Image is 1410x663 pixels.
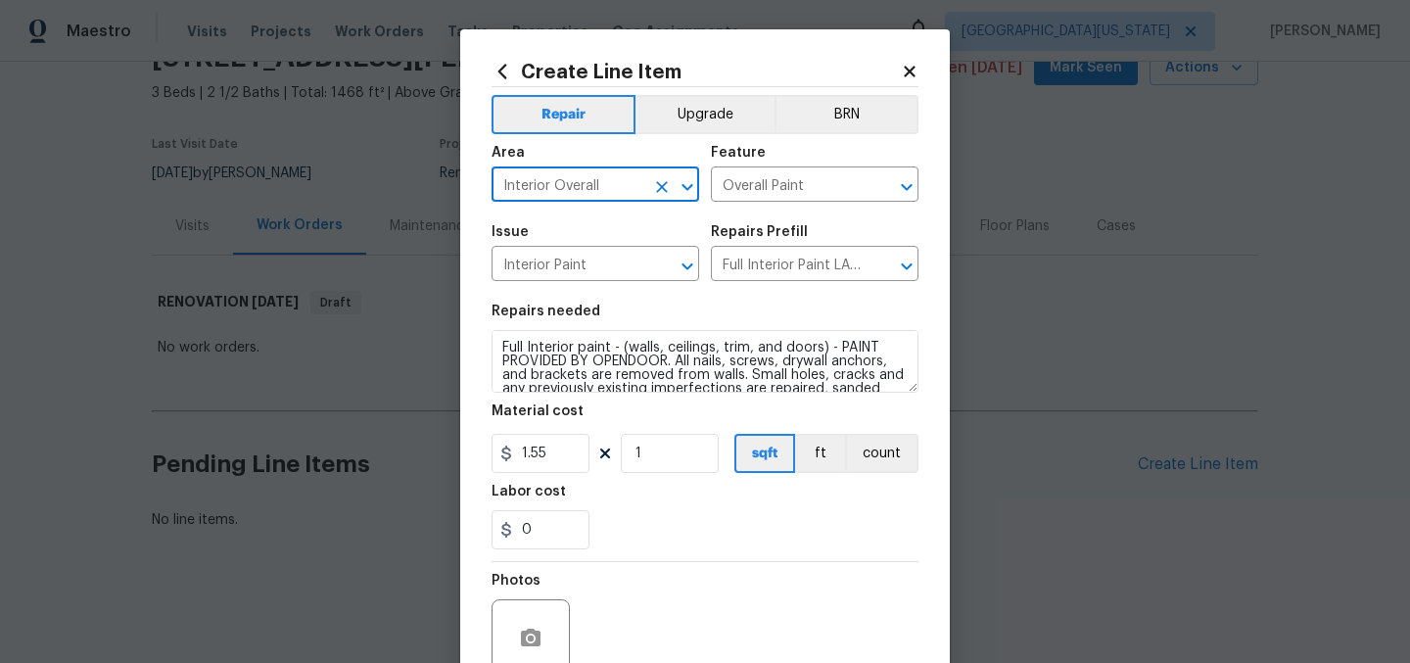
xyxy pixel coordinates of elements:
button: ft [795,434,845,473]
button: BRN [775,95,918,134]
h5: Feature [711,146,766,160]
h5: Material cost [492,404,584,418]
button: count [845,434,918,473]
button: Open [674,253,701,280]
button: Clear [648,173,676,201]
button: Open [893,253,920,280]
h5: Issue [492,225,529,239]
button: Upgrade [635,95,775,134]
h5: Repairs Prefill [711,225,808,239]
h5: Repairs needed [492,305,600,318]
button: Open [674,173,701,201]
h5: Labor cost [492,485,566,498]
h5: Photos [492,574,540,588]
h5: Area [492,146,525,160]
button: Repair [492,95,635,134]
textarea: Full Interior paint - (walls, ceilings, trim, and doors) - PAINT PROVIDED BY OPENDOOR. All nails,... [492,330,918,393]
h2: Create Line Item [492,61,901,82]
button: Open [893,173,920,201]
button: sqft [734,434,795,473]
